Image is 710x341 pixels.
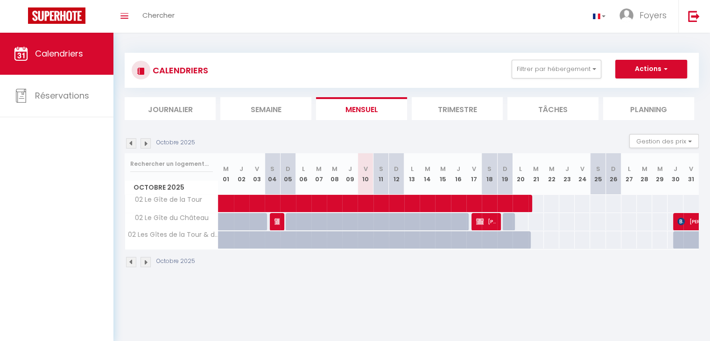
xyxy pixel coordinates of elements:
[544,153,559,195] th: 22
[404,153,420,195] th: 13
[28,7,85,24] img: Super Booking
[270,164,274,173] abbr: S
[487,164,492,173] abbr: S
[342,153,358,195] th: 09
[606,153,621,195] th: 26
[142,10,175,20] span: Chercher
[590,153,605,195] th: 25
[411,164,414,173] abbr: L
[637,153,652,195] th: 28
[451,153,466,195] th: 16
[657,164,663,173] abbr: M
[652,153,668,195] th: 29
[412,97,503,120] li: Trimestre
[394,164,399,173] abbr: D
[327,153,342,195] th: 08
[223,164,229,173] abbr: M
[302,164,305,173] abbr: L
[596,164,600,173] abbr: S
[611,164,616,173] abbr: D
[513,153,528,195] th: 20
[603,97,694,120] li: Planning
[373,153,389,195] th: 11
[688,10,700,22] img: logout
[640,9,667,21] span: Foyers
[156,257,195,266] p: Octobre 2025
[457,164,460,173] abbr: J
[358,153,373,195] th: 10
[420,153,435,195] th: 14
[35,48,83,59] span: Calendriers
[316,97,407,120] li: Mensuel
[150,60,208,81] h3: CALENDRIERS
[440,164,446,173] abbr: M
[130,156,213,172] input: Rechercher un logement...
[528,153,544,195] th: 21
[234,153,249,195] th: 02
[683,153,699,195] th: 31
[379,164,383,173] abbr: S
[249,153,265,195] th: 03
[668,153,683,195] th: 30
[316,164,322,173] abbr: M
[35,90,89,101] span: Réservations
[629,134,699,148] button: Gestion des prix
[519,164,522,173] abbr: L
[125,97,216,120] li: Journalier
[466,153,482,195] th: 17
[125,181,218,194] span: Octobre 2025
[435,153,450,195] th: 15
[674,164,677,173] abbr: J
[580,164,584,173] abbr: V
[503,164,507,173] abbr: D
[348,164,352,173] abbr: J
[218,153,234,195] th: 01
[627,164,630,173] abbr: L
[482,153,497,195] th: 18
[286,164,290,173] abbr: D
[425,164,430,173] abbr: M
[220,97,311,120] li: Semaine
[533,164,539,173] abbr: M
[472,164,476,173] abbr: V
[559,153,575,195] th: 23
[156,138,195,147] p: Octobre 2025
[512,60,601,78] button: Filtrer par hébergement
[575,153,590,195] th: 24
[332,164,337,173] abbr: M
[255,164,259,173] abbr: V
[689,164,693,173] abbr: V
[619,8,633,22] img: ...
[476,213,497,230] span: [PERSON_NAME]
[389,153,404,195] th: 12
[497,153,513,195] th: 19
[239,164,243,173] abbr: J
[642,164,647,173] abbr: M
[274,213,280,230] span: Sans Ménage
[615,60,687,78] button: Actions
[363,164,367,173] abbr: V
[311,153,327,195] th: 07
[280,153,295,195] th: 05
[621,153,637,195] th: 27
[507,97,598,120] li: Tâches
[127,231,220,238] span: 02 Les Gîtes de la Tour & du Château
[548,164,554,173] abbr: M
[127,195,204,205] span: 02 Le Gîte de la Tour
[127,213,211,223] span: 02 Le Gîte du Château
[565,164,569,173] abbr: J
[265,153,280,195] th: 04
[296,153,311,195] th: 06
